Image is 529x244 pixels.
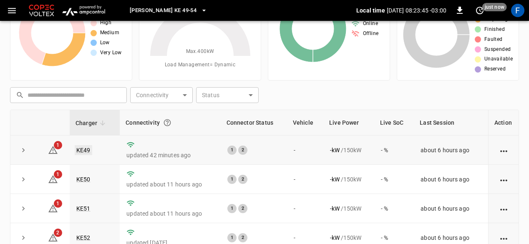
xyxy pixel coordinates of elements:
[76,176,91,183] a: KE50
[17,202,30,215] button: expand row
[330,234,368,242] div: / 150 kW
[100,29,119,37] span: Medium
[126,180,214,189] p: updated about 11 hours ago
[100,49,122,57] span: Very Low
[221,110,287,136] th: Connector Status
[130,6,196,15] span: [PERSON_NAME] KE 49-54
[76,205,91,212] a: KE51
[484,45,511,54] span: Suspended
[238,204,247,213] div: 2
[330,204,368,213] div: / 150 kW
[356,6,385,15] p: Local time
[227,204,237,213] div: 1
[484,25,505,34] span: Finished
[488,110,519,136] th: Action
[374,194,414,223] td: - %
[499,234,509,242] div: action cell options
[227,233,237,242] div: 1
[54,170,62,179] span: 1
[227,175,237,184] div: 1
[126,151,214,159] p: updated 42 minutes ago
[59,3,108,18] img: ampcontrol.io logo
[484,65,506,73] span: Reserved
[76,234,91,241] a: KE52
[484,35,503,44] span: Faulted
[287,136,323,165] td: -
[17,231,30,244] button: expand row
[48,234,58,241] a: 2
[414,194,488,223] td: about 6 hours ago
[482,3,507,11] span: just now
[100,19,112,27] span: High
[330,175,340,184] p: - kW
[54,141,62,149] span: 1
[126,3,211,19] button: [PERSON_NAME] KE 49-54
[238,233,247,242] div: 2
[511,4,524,17] div: profile-icon
[287,110,323,136] th: Vehicle
[484,55,513,63] span: Unavailable
[414,110,488,136] th: Last Session
[238,175,247,184] div: 2
[414,136,488,165] td: about 6 hours ago
[330,175,368,184] div: / 150 kW
[323,110,374,136] th: Live Power
[387,6,446,15] p: [DATE] 08:23:45 -03:00
[126,115,214,130] div: Connectivity
[330,204,340,213] p: - kW
[17,173,30,186] button: expand row
[499,204,509,213] div: action cell options
[499,146,509,154] div: action cell options
[186,48,214,56] span: Max. 400 kW
[374,110,414,136] th: Live SoC
[54,199,62,208] span: 1
[126,209,214,218] p: updated about 11 hours ago
[287,194,323,223] td: -
[100,39,110,47] span: Low
[17,144,30,156] button: expand row
[238,146,247,155] div: 2
[330,146,340,154] p: - kW
[363,30,379,38] span: Offline
[414,165,488,194] td: about 6 hours ago
[374,136,414,165] td: - %
[76,118,108,128] span: Charger
[48,205,58,211] a: 1
[363,20,378,28] span: Online
[330,234,340,242] p: - kW
[287,165,323,194] td: -
[75,145,92,155] a: KE49
[27,3,56,18] img: Customer Logo
[165,61,236,69] span: Load Management = Dynamic
[330,146,368,154] div: / 150 kW
[499,175,509,184] div: action cell options
[473,4,486,17] button: set refresh interval
[54,229,62,237] span: 2
[374,165,414,194] td: - %
[227,146,237,155] div: 1
[160,115,175,130] button: Connection between the charger and our software.
[48,175,58,182] a: 1
[48,146,58,153] a: 1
